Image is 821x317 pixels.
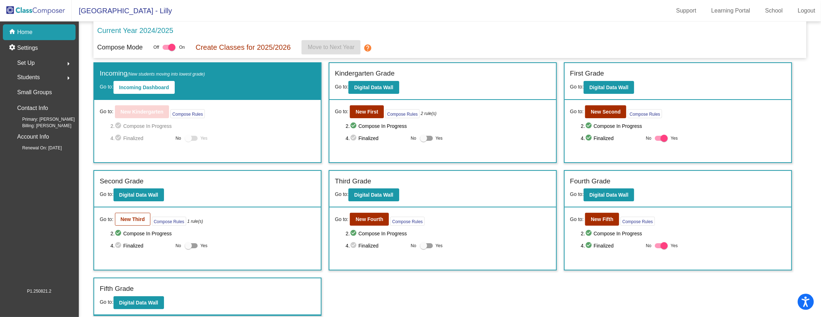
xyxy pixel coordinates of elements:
b: Incoming Dashboard [119,85,169,90]
mat-icon: check_circle [350,134,358,143]
span: 2. Compose In Progress [111,122,316,130]
button: Digital Data Wall [114,296,164,309]
label: Third Grade [335,176,371,187]
label: Fourth Grade [570,176,610,187]
p: Create Classes for 2025/2026 [195,42,291,53]
button: Incoming Dashboard [114,81,175,94]
button: New Second [585,105,626,118]
span: 4. Finalized [111,134,172,143]
b: New Fourth [356,216,383,222]
span: 4. Finalized [581,134,642,143]
i: 1 rule(s) [187,218,203,225]
button: Digital Data Wall [584,188,634,201]
b: Digital Data Wall [589,192,628,198]
button: Digital Data Wall [114,188,164,201]
span: No [175,135,181,141]
mat-icon: check_circle [585,241,594,250]
span: 4. Finalized [111,241,172,250]
span: 2. Compose In Progress [346,229,551,238]
span: Go to: [570,84,584,90]
span: 2. Compose In Progress [581,122,786,130]
span: Students [17,72,40,82]
span: Set Up [17,58,35,68]
span: 2. Compose In Progress [581,229,786,238]
span: 4. Finalized [346,134,407,143]
mat-icon: check_circle [585,134,594,143]
b: New Second [591,109,620,115]
p: Settings [17,44,38,52]
button: Compose Rules [152,217,186,226]
label: Second Grade [100,176,144,187]
label: Kindergarten Grade [335,68,395,79]
span: Yes [201,241,208,250]
span: Go to: [100,299,113,305]
a: School [759,5,788,16]
button: Compose Rules [628,109,662,118]
span: Renewal On: [DATE] [11,145,62,151]
button: New Third [115,213,151,226]
span: No [646,135,651,141]
p: Contact Info [17,103,48,113]
b: New Third [121,216,145,222]
p: Compose Mode [97,43,143,52]
span: No [646,242,651,249]
span: Yes [671,134,678,143]
b: New Fifth [591,216,613,222]
mat-icon: help [363,44,372,52]
span: Go to: [335,84,348,90]
mat-icon: arrow_right [64,74,73,82]
label: Fifth Grade [100,284,134,294]
span: Go to: [100,84,113,90]
span: Move to Next Year [308,44,354,50]
mat-icon: check_circle [350,241,358,250]
label: Incoming [100,68,205,79]
span: Go to: [335,191,348,197]
span: Primary: [PERSON_NAME] [11,116,75,123]
button: Move to Next Year [301,40,361,54]
span: No [411,242,416,249]
p: Small Groups [17,87,52,97]
span: Off [154,44,159,51]
b: Digital Data Wall [119,300,158,306]
button: Digital Data Wall [348,188,399,201]
p: Home [17,28,33,37]
span: Billing: [PERSON_NAME] [11,123,71,129]
span: No [411,135,416,141]
button: New Fourth [350,213,389,226]
span: 4. Finalized [346,241,407,250]
mat-icon: check_circle [115,122,123,130]
button: New Fifth [585,213,619,226]
mat-icon: check_circle [115,134,123,143]
span: Yes [436,241,443,250]
button: New First [350,105,384,118]
mat-icon: check_circle [350,229,358,238]
span: 2. Compose In Progress [111,229,316,238]
mat-icon: check_circle [115,229,123,238]
button: Digital Data Wall [348,81,399,94]
span: 4. Finalized [581,241,642,250]
span: Go to: [570,216,584,223]
a: Support [671,5,702,16]
b: Digital Data Wall [119,192,158,198]
span: Go to: [100,191,113,197]
mat-icon: check_circle [350,122,358,130]
span: Yes [436,134,443,143]
a: Learning Portal [706,5,756,16]
a: Logout [792,5,821,16]
button: Compose Rules [170,109,204,118]
span: On [179,44,185,51]
span: Yes [201,134,208,143]
mat-icon: home [9,28,17,37]
i: 2 rule(s) [421,110,436,117]
span: 2. Compose In Progress [346,122,551,130]
button: Compose Rules [390,217,424,226]
mat-icon: settings [9,44,17,52]
label: First Grade [570,68,604,79]
span: Go to: [570,191,584,197]
span: Go to: [335,216,348,223]
button: New Kindergarten [115,105,169,118]
b: New Kindergarten [121,109,164,115]
span: Go to: [570,108,584,115]
mat-icon: arrow_right [64,59,73,68]
mat-icon: check_circle [585,229,594,238]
